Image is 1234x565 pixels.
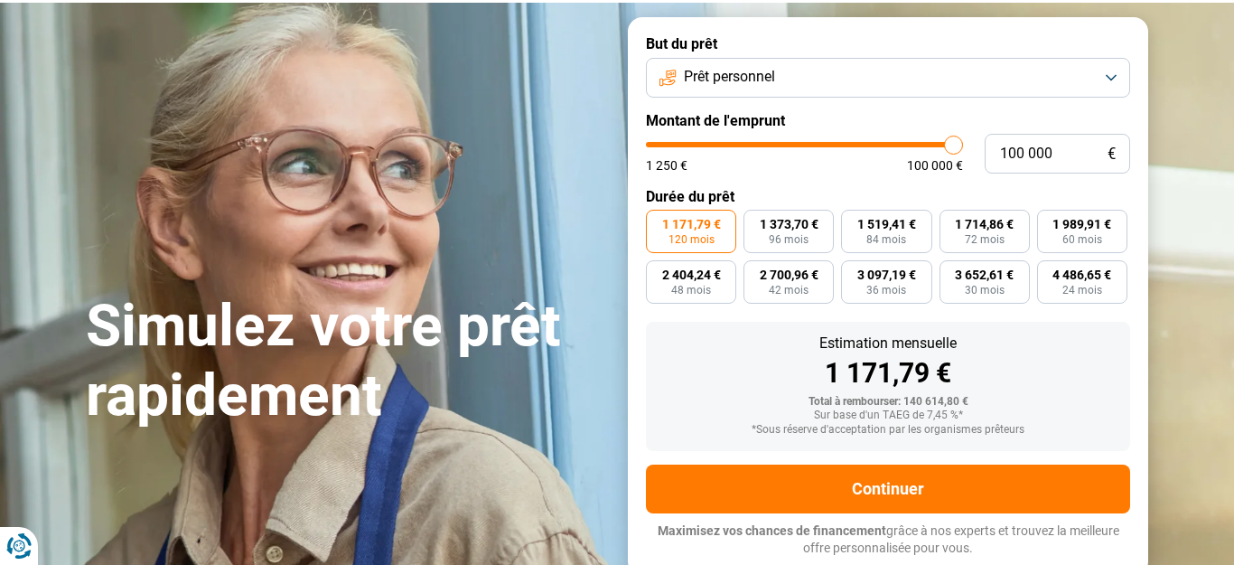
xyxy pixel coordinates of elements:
span: € [1108,146,1116,162]
span: 1 171,79 € [662,218,721,231]
span: 2 404,24 € [662,268,721,281]
span: 30 mois [965,285,1005,296]
span: 1 989,91 € [1052,218,1111,231]
span: 24 mois [1062,285,1102,296]
div: Sur base d'un TAEG de 7,45 %* [660,410,1116,422]
span: Maximisez vos chances de financement [658,523,886,538]
p: grâce à nos experts et trouvez la meilleure offre personnalisée pour vous. [646,523,1130,558]
label: Durée du prêt [646,188,1130,205]
div: 1 171,79 € [660,360,1116,387]
div: Estimation mensuelle [660,336,1116,351]
span: 72 mois [965,234,1005,245]
span: 1 250 € [646,159,687,172]
span: 1 714,86 € [955,218,1014,231]
span: 96 mois [769,234,809,245]
button: Continuer [646,465,1130,513]
span: 42 mois [769,285,809,296]
span: 84 mois [866,234,906,245]
div: Total à rembourser: 140 614,80 € [660,396,1116,409]
span: 4 486,65 € [1052,268,1111,281]
span: 2 700,96 € [760,268,818,281]
span: 3 652,61 € [955,268,1014,281]
button: Prêt personnel [646,58,1130,98]
h1: Simulez votre prêt rapidement [86,292,606,431]
span: 60 mois [1062,234,1102,245]
span: 48 mois [671,285,711,296]
div: *Sous réserve d'acceptation par les organismes prêteurs [660,424,1116,437]
span: 1 519,41 € [857,218,916,231]
span: Prêt personnel [684,67,775,87]
span: 3 097,19 € [857,268,916,281]
label: Montant de l'emprunt [646,112,1130,129]
span: 1 373,70 € [760,218,818,231]
label: But du prêt [646,35,1130,52]
span: 36 mois [866,285,906,296]
span: 120 mois [668,234,715,245]
span: 100 000 € [907,159,963,172]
